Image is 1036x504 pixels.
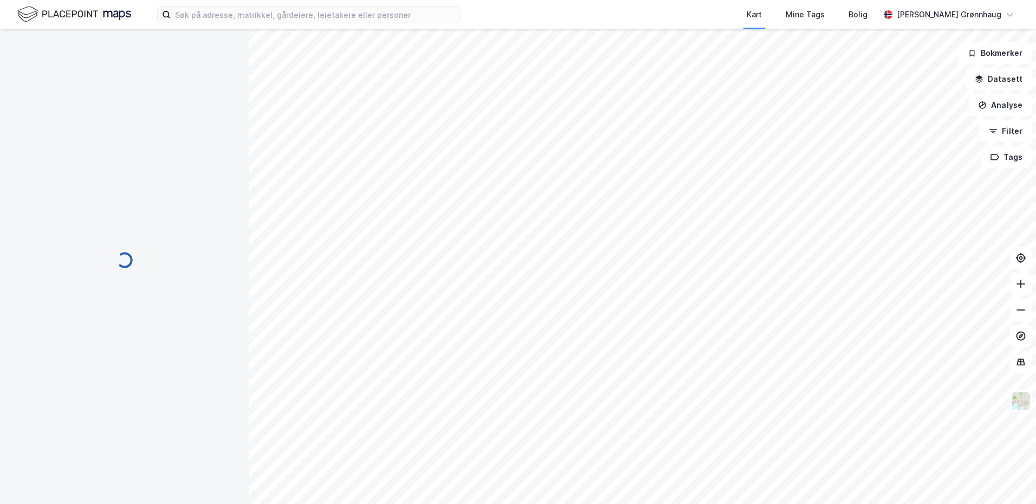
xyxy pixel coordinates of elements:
[1011,391,1031,411] img: Z
[969,94,1032,116] button: Analyse
[982,452,1036,504] iframe: Chat Widget
[116,251,133,269] img: spinner.a6d8c91a73a9ac5275cf975e30b51cfb.svg
[980,120,1032,142] button: Filter
[849,8,867,21] div: Bolig
[171,7,460,23] input: Søk på adresse, matrikkel, gårdeiere, leietakere eller personer
[786,8,825,21] div: Mine Tags
[17,5,131,24] img: logo.f888ab2527a4732fd821a326f86c7f29.svg
[959,42,1032,64] button: Bokmerker
[747,8,762,21] div: Kart
[897,8,1001,21] div: [PERSON_NAME] Grønnhaug
[966,68,1032,90] button: Datasett
[981,146,1032,168] button: Tags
